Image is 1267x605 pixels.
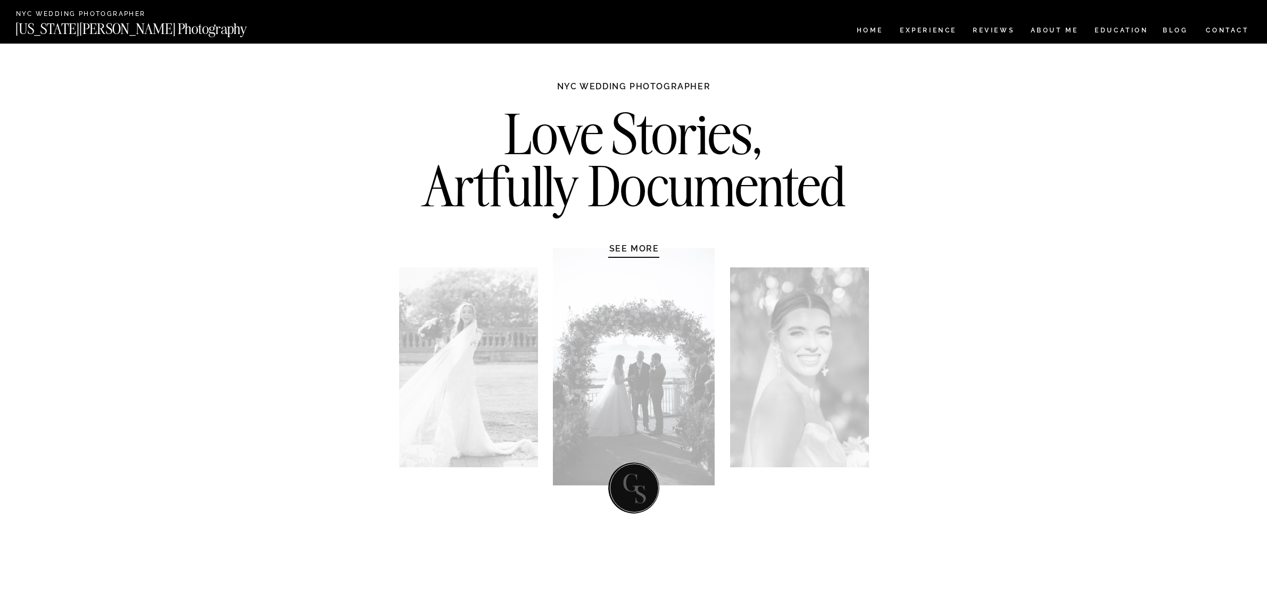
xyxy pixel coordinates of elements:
a: HOME [855,27,885,36]
a: Experience [900,27,956,36]
h1: NYC WEDDING PHOTOGRAPHER [534,81,734,102]
a: [US_STATE][PERSON_NAME] Photography [15,22,283,31]
a: BLOG [1163,27,1188,36]
h2: Love Stories, Artfully Documented [411,108,857,220]
a: ABOUT ME [1030,27,1079,36]
a: SEE MORE [584,243,685,254]
a: NYC Wedding Photographer [16,11,176,19]
a: CONTACT [1205,24,1249,36]
a: REVIEWS [973,27,1013,36]
a: EDUCATION [1094,27,1149,36]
